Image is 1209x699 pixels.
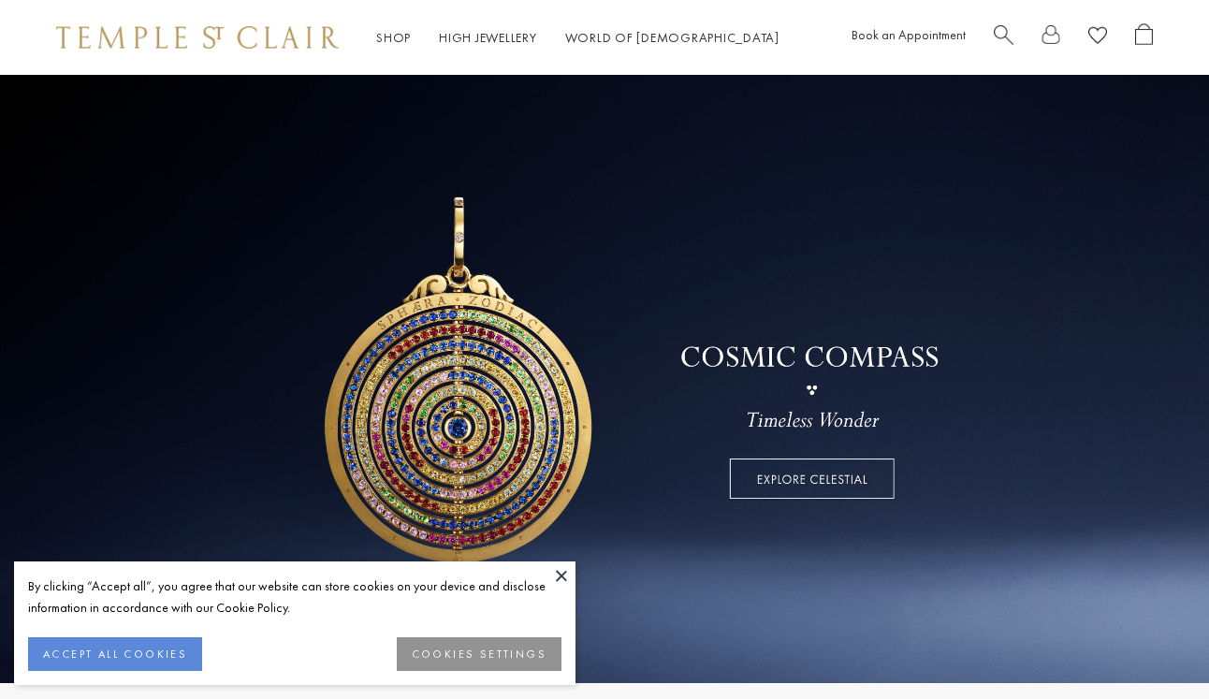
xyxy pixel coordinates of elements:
a: High JewelleryHigh Jewellery [439,29,537,46]
a: Open Shopping Bag [1135,23,1153,52]
img: Temple St. Clair [56,26,339,49]
a: View Wishlist [1088,23,1107,52]
button: COOKIES SETTINGS [397,637,561,671]
iframe: Gorgias live chat messenger [1115,611,1190,680]
a: ShopShop [376,29,411,46]
nav: Main navigation [376,26,779,50]
a: Book an Appointment [852,26,966,43]
div: By clicking “Accept all”, you agree that our website can store cookies on your device and disclos... [28,575,561,619]
button: ACCEPT ALL COOKIES [28,637,202,671]
a: World of [DEMOGRAPHIC_DATA]World of [DEMOGRAPHIC_DATA] [565,29,779,46]
a: Search [994,23,1013,52]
